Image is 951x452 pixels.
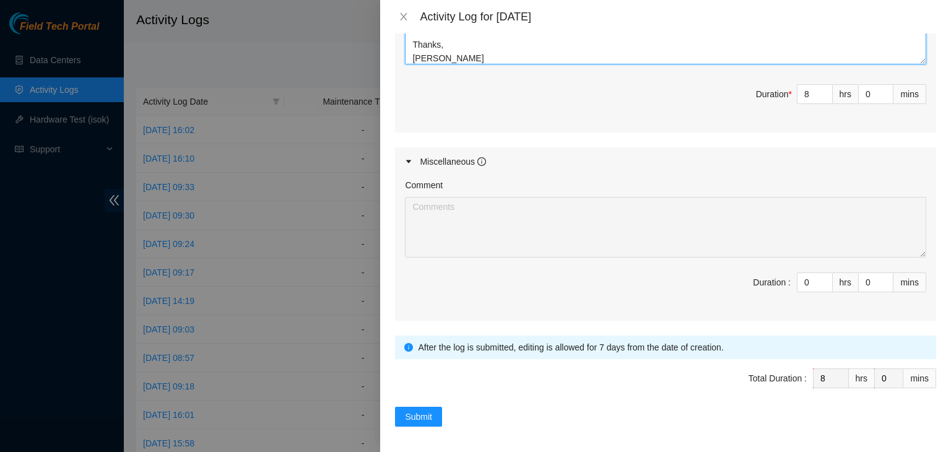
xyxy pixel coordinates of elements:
[756,87,792,101] div: Duration
[399,12,409,22] span: close
[395,407,442,427] button: Submit
[405,178,443,192] label: Comment
[405,158,412,165] span: caret-right
[405,197,926,258] textarea: Comment
[749,372,807,385] div: Total Duration :
[395,147,936,176] div: Miscellaneous info-circle
[833,272,859,292] div: hrs
[893,84,926,104] div: mins
[420,10,936,24] div: Activity Log for [DATE]
[418,341,927,354] div: After the log is submitted, editing is allowed for 7 days from the date of creation.
[404,343,413,352] span: info-circle
[753,276,791,289] div: Duration :
[893,272,926,292] div: mins
[477,157,486,166] span: info-circle
[420,155,486,168] div: Miscellaneous
[395,11,412,23] button: Close
[849,368,875,388] div: hrs
[903,368,936,388] div: mins
[405,4,926,64] textarea: Comment
[405,410,432,424] span: Submit
[833,84,859,104] div: hrs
